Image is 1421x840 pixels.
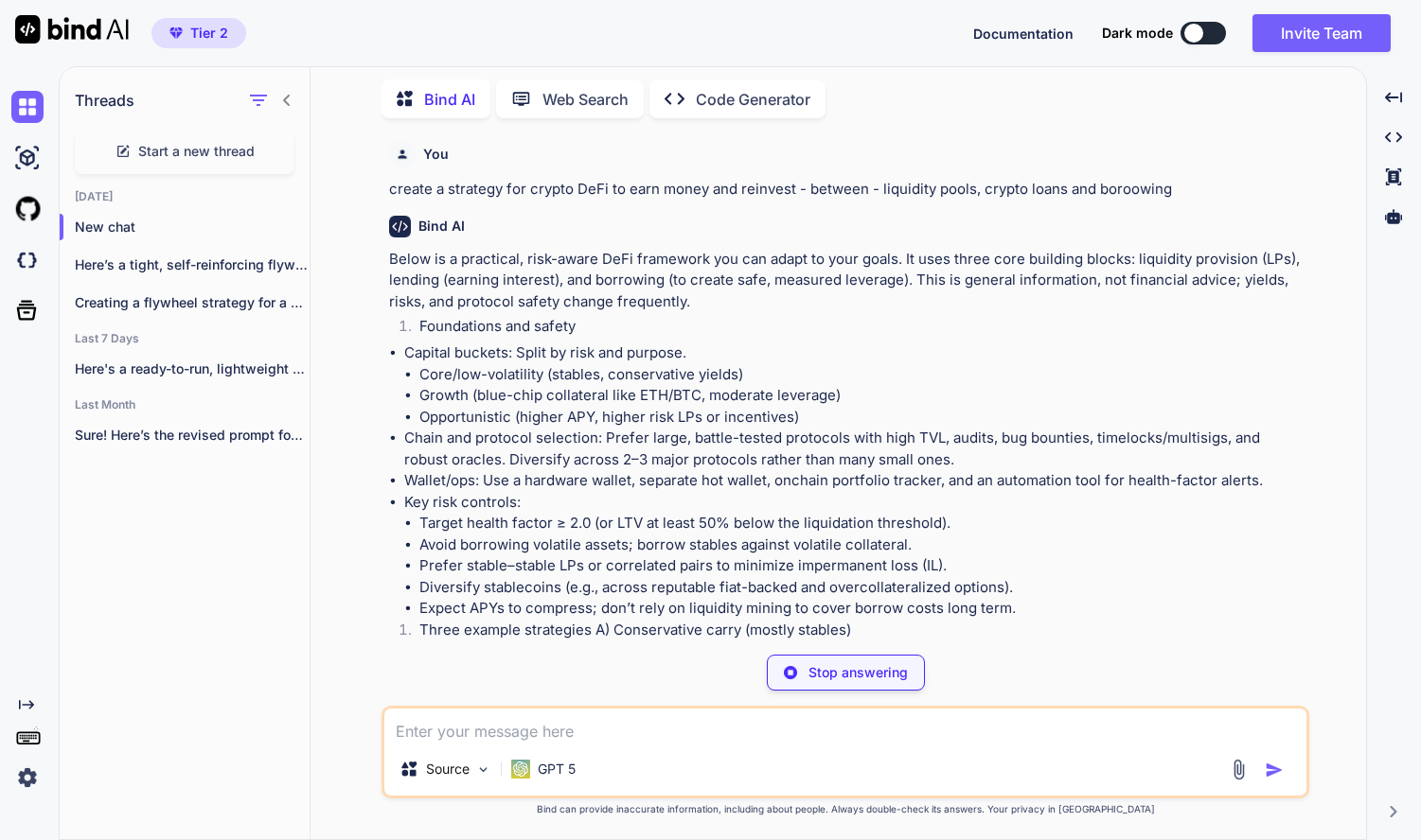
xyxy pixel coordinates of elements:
h2: Last 7 Days [60,331,310,346]
p: Sure! Here’s the revised prompt focusing solely... [75,426,310,445]
span: Dark mode [1102,24,1173,43]
h2: Last Month [60,397,310,412]
li: Wallet/ops: Use a hardware wallet, separate hot wallet, onchain portfolio tracker, and an automat... [404,470,1306,492]
li: Three example strategies A) Conservative carry (mostly stables) [404,620,1306,646]
li: Foundations and safety [404,316,1306,342]
li: Key risk controls: [404,492,1306,620]
h1: Threads [75,89,134,112]
p: Here’s a tight, self-reinforcing flywhee... [75,255,310,274]
img: icon [1265,761,1284,779]
li: Diversify stablecoins (e.g., across reputable fiat-backed and overcollateralized options). [419,577,1306,599]
span: Documentation [973,26,1074,42]
p: Creating a flywheel strategy for a decentralized... [75,293,310,312]
img: Pick Models [475,761,491,778]
h2: [DATE] [60,189,310,204]
p: Here's a ready-to-run, lightweight JavaScript (Node.js) starter... [75,359,310,378]
button: Documentation [973,24,1074,44]
p: Below is a practical, risk-aware DeFi framework you can adapt to your goals. It uses three core b... [389,249,1306,313]
button: premiumTier 2 [151,18,246,48]
p: GPT 5 [538,760,576,779]
p: Code Generator [696,88,810,111]
p: create a strategy for crypto DeFi to earn money and reinvest - between - liquidity pools, crypto ... [389,179,1306,201]
p: Bind AI [424,88,475,111]
li: Target health factor ≥ 2.0 (or LTV at least 50% below the liquidation threshold). [419,513,1306,534]
p: Stop answering [808,663,908,682]
img: darkCloudIdeIcon [11,244,44,276]
h6: You [423,145,449,164]
img: Bind AI [15,15,129,44]
img: attachment [1228,759,1250,780]
span: Start a new thread [138,142,255,161]
li: Core/low-volatility (stables, conservative yields) [419,364,1306,386]
img: ai-studio [11,142,44,174]
li: Growth (blue-chip collateral like ETH/BTC, moderate leverage) [419,385,1306,407]
img: chat [11,91,44,123]
p: Bind can provide inaccurate information, including about people. Always double-check its answers.... [382,802,1309,816]
li: Avoid borrowing volatile assets; borrow stables against volatile collateral. [419,534,1306,556]
img: githubLight [11,193,44,225]
span: Tier 2 [190,24,228,43]
li: Capital buckets: Split by risk and purpose. [404,342,1306,428]
li: Opportunistic (higher APY, higher risk LPs or incentives) [419,407,1306,429]
h6: Bind AI [418,217,465,236]
img: settings [11,761,44,794]
li: Expect APYs to compress; don’t rely on liquidity mining to cover borrow costs long term. [419,598,1306,620]
img: premium [169,27,183,39]
li: Chain and protocol selection: Prefer large, battle-tested protocols with high TVL, audits, bug bo... [404,428,1306,470]
p: New chat [75,218,310,236]
li: Prefer stable–stable LPs or correlated pairs to minimize impermanent loss (IL). [419,555,1306,577]
p: Source [426,760,470,779]
p: Web Search [542,88,629,111]
img: GPT 5 [511,760,530,779]
button: Invite Team [1252,14,1391,52]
